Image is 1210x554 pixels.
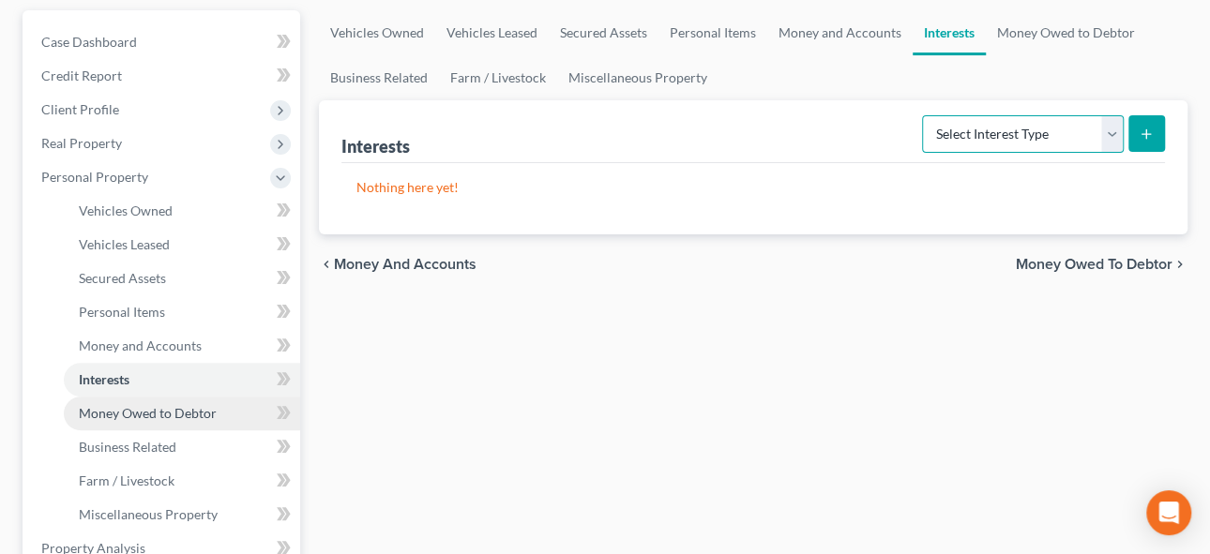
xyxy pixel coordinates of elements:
a: Money and Accounts [767,10,913,55]
button: chevron_left Money and Accounts [319,257,476,272]
i: chevron_right [1172,257,1187,272]
a: Money and Accounts [64,329,300,363]
a: Secured Assets [549,10,658,55]
span: Personal Property [41,169,148,185]
span: Secured Assets [79,270,166,286]
a: Vehicles Owned [319,10,435,55]
span: Money and Accounts [334,257,476,272]
span: Vehicles Leased [79,236,170,252]
span: Interests [79,371,129,387]
span: Personal Items [79,304,165,320]
a: Business Related [64,430,300,464]
a: Business Related [319,55,439,100]
a: Farm / Livestock [64,464,300,498]
i: chevron_left [319,257,334,272]
span: Miscellaneous Property [79,506,218,522]
a: Personal Items [658,10,767,55]
button: Money Owed to Debtor chevron_right [1016,257,1187,272]
span: Business Related [79,439,176,455]
a: Personal Items [64,295,300,329]
span: Case Dashboard [41,34,137,50]
a: Interests [913,10,986,55]
a: Miscellaneous Property [64,498,300,532]
span: Credit Report [41,67,122,83]
span: Vehicles Owned [79,202,173,218]
a: Farm / Livestock [439,55,557,100]
div: Open Intercom Messenger [1146,490,1191,535]
a: Secured Assets [64,262,300,295]
a: Money Owed to Debtor [64,397,300,430]
a: Case Dashboard [26,25,300,59]
a: Vehicles Leased [64,228,300,262]
span: Client Profile [41,101,119,117]
p: Nothing here yet! [356,178,1151,197]
a: Miscellaneous Property [557,55,718,100]
a: Credit Report [26,59,300,93]
div: Interests [341,135,410,157]
span: Money Owed to Debtor [79,405,217,421]
span: Money Owed to Debtor [1016,257,1172,272]
a: Interests [64,363,300,397]
a: Money Owed to Debtor [986,10,1146,55]
span: Real Property [41,135,122,151]
a: Vehicles Owned [64,194,300,228]
span: Farm / Livestock [79,472,174,488]
span: Money and Accounts [79,337,202,353]
a: Vehicles Leased [435,10,549,55]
